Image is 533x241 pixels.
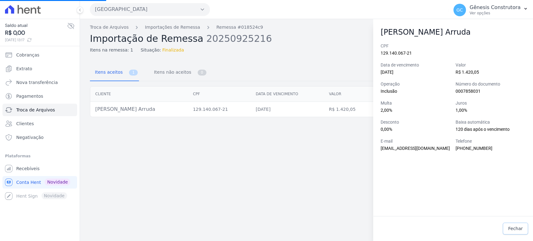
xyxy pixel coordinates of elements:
span: Situação: [141,47,161,53]
a: Itens aceitos 1 [90,65,139,81]
span: GC [456,8,463,12]
span: Fechar [508,225,523,232]
span: 20250925216 [206,32,272,44]
a: Remessa #018524c9 [216,24,263,31]
div: Plataformas [5,152,75,160]
span: 120 dias após o vencimento [456,127,510,132]
th: CPF [188,86,251,102]
h2: [PERSON_NAME] Arruda [381,27,526,38]
span: Inclusão [381,89,397,94]
label: Multa [381,100,451,106]
a: Pagamentos [2,90,77,102]
span: Itens na remessa: 1 [90,47,133,53]
nav: Tab selector [90,65,208,81]
p: Ver opções [470,11,521,16]
a: Conta Hent Novidade [2,176,77,189]
a: Clientes [2,117,77,130]
a: Recebíveis [2,162,77,175]
a: Extrato [2,62,77,75]
button: GC Gênesis Construtora Ver opções [448,1,533,19]
td: [PERSON_NAME] Arruda [90,102,188,117]
span: Troca de Arquivos [16,107,55,113]
span: Conta Hent [16,179,41,185]
span: 2,00% [381,108,392,113]
span: Recebíveis [16,165,40,172]
span: Novidade [45,179,70,185]
span: Negativação [16,134,44,140]
span: R$ 1.420,05 [456,70,479,75]
span: Saldo atual [5,22,67,29]
span: 0,00% [381,127,392,132]
label: Desconto [381,119,451,125]
span: [DATE] 13:17 [5,37,67,43]
span: 1 [129,70,138,76]
span: Cobranças [16,52,39,58]
label: Telefone [456,138,526,145]
label: E-mail [381,138,451,145]
nav: Breadcrumb [90,24,468,31]
td: R$ 1.420,05 [324,102,375,117]
nav: Sidebar [5,49,75,202]
a: Itens não aceitos 0 [149,65,208,81]
span: [DATE] [381,70,393,75]
span: 0007858031 [456,89,481,94]
span: [PHONE_NUMBER] [456,146,492,151]
span: Pagamentos [16,93,43,99]
th: Valor [324,86,375,102]
span: Extrato [16,66,32,72]
label: Juros [456,100,526,106]
span: 1,00% [456,108,467,113]
span: Nova transferência [16,79,58,86]
label: CPF [381,43,526,49]
a: Nova transferência [2,76,77,89]
label: Operação [381,81,451,87]
span: 0 [198,70,206,76]
th: Data de vencimento [251,86,324,102]
span: R$ 0,00 [5,29,67,37]
a: Negativação [2,131,77,144]
span: Finalizada [162,47,184,53]
span: Itens aceitos [91,66,124,78]
span: Importação de Remessa [90,33,203,44]
button: [GEOGRAPHIC_DATA] [90,3,210,16]
th: Cliente [90,86,188,102]
span: Itens não aceitos [150,66,192,78]
span: Clientes [16,120,34,127]
span: 129.140.067-21 [381,51,412,56]
a: Troca de Arquivos [90,24,129,31]
a: Troca de Arquivos [2,104,77,116]
label: Valor [456,62,526,68]
a: Importações de Remessa [145,24,200,31]
label: Data de vencimento [381,62,451,68]
td: [DATE] [251,102,324,117]
td: 129.140.067-21 [188,102,251,117]
label: Baixa automática [456,119,526,125]
span: [EMAIL_ADDRESS][DOMAIN_NAME] [381,146,450,151]
p: Gênesis Construtora [470,4,521,11]
a: Cobranças [2,49,77,61]
label: Número do documento [456,81,526,87]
